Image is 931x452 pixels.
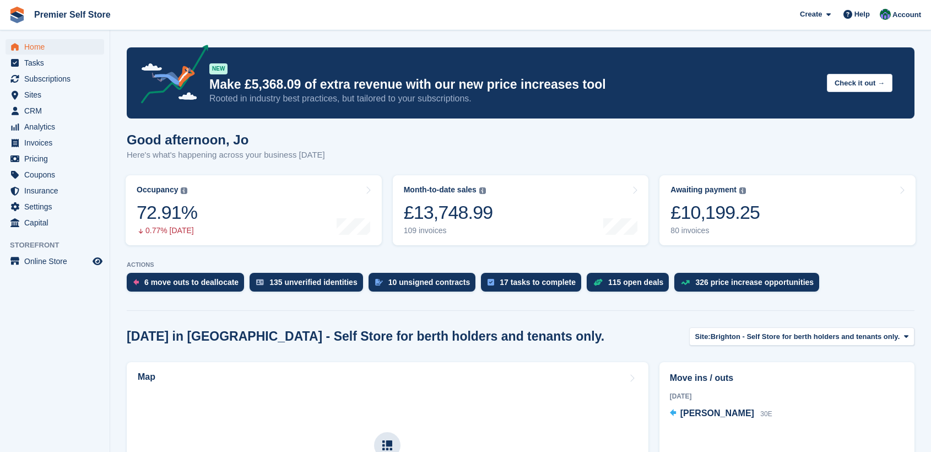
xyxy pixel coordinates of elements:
[181,187,187,194] img: icon-info-grey-7440780725fd019a000dd9b08b2336e03edf1995a4989e88bcd33f0948082b44.svg
[24,183,90,198] span: Insurance
[24,87,90,103] span: Sites
[680,408,754,418] span: [PERSON_NAME]
[593,278,603,286] img: deal-1b604bf984904fb50ccaf53a9ad4b4a5d6e5aea283cecdc64d6e3604feb123c2.svg
[760,410,772,418] span: 30E
[670,407,772,421] a: [PERSON_NAME] 30E
[670,201,760,224] div: £10,199.25
[382,440,392,450] img: map-icn-33ee37083ee616e46c38cad1a60f524a97daa1e2b2c8c0bc3eb3415660979fc1.svg
[479,187,486,194] img: icon-info-grey-7440780725fd019a000dd9b08b2336e03edf1995a4989e88bcd33f0948082b44.svg
[481,273,587,297] a: 17 tasks to complete
[695,331,711,342] span: Site:
[892,9,921,20] span: Account
[6,151,104,166] a: menu
[6,39,104,55] a: menu
[269,278,358,287] div: 135 unverified identities
[24,71,90,87] span: Subscriptions
[670,391,904,401] div: [DATE]
[800,9,822,20] span: Create
[256,279,264,286] img: verify_identity-adf6edd0f0f0b5bbfe63781bf79b02c33cf7c696d77639b501bdc392416b5a36.svg
[6,183,104,198] a: menu
[375,279,383,286] img: contract_signature_icon-13c848040528278c33f63329250d36e43548de30e8caae1d1a13099fd9432cc5.svg
[6,103,104,119] a: menu
[6,215,104,230] a: menu
[689,327,914,346] button: Site: Brighton - Self Store for berth holders and tenants only.
[6,71,104,87] a: menu
[91,255,104,268] a: Preview store
[24,55,90,71] span: Tasks
[6,254,104,269] a: menu
[144,278,239,287] div: 6 move outs to deallocate
[608,278,663,287] div: 115 open deals
[711,331,900,342] span: Brighton - Self Store for berth holders and tenants only.
[127,261,914,268] p: ACTIONS
[854,9,870,20] span: Help
[127,132,325,147] h1: Good afternoon, Jo
[404,185,477,195] div: Month-to-date sales
[739,187,746,194] img: icon-info-grey-7440780725fd019a000dd9b08b2336e03edf1995a4989e88bcd33f0948082b44.svg
[670,226,760,235] div: 80 invoices
[670,372,904,385] h2: Move ins / outs
[126,175,382,245] a: Occupancy 72.91% 0.77% [DATE]
[24,39,90,55] span: Home
[138,372,155,382] h2: Map
[670,185,737,195] div: Awaiting payment
[488,279,494,286] img: task-75834270c22a3079a89374b754ae025e5fb1db73e45f91037f5363f120a921f8.svg
[369,273,481,297] a: 10 unsigned contracts
[30,6,115,24] a: Premier Self Store
[24,119,90,134] span: Analytics
[127,329,604,344] h2: [DATE] in [GEOGRAPHIC_DATA] - Self Store for berth holders and tenants only.
[127,273,250,297] a: 6 move outs to deallocate
[209,63,228,74] div: NEW
[388,278,470,287] div: 10 unsigned contracts
[674,273,825,297] a: 326 price increase opportunities
[500,278,576,287] div: 17 tasks to complete
[24,103,90,119] span: CRM
[6,119,104,134] a: menu
[827,74,892,92] button: Check it out →
[9,7,25,23] img: stora-icon-8386f47178a22dfd0bd8f6a31ec36ba5ce8667c1dd55bd0f319d3a0aa187defe.svg
[24,199,90,214] span: Settings
[137,226,197,235] div: 0.77% [DATE]
[681,280,690,285] img: price_increase_opportunities-93ffe204e8149a01c8c9dc8f82e8f89637d9d84a8eef4429ea346261dce0b2c0.svg
[695,278,814,287] div: 326 price increase opportunities
[404,226,493,235] div: 109 invoices
[132,45,209,107] img: price-adjustments-announcement-icon-8257ccfd72463d97f412b2fc003d46551f7dbcb40ab6d574587a9cd5c0d94...
[587,273,674,297] a: 115 open deals
[6,87,104,103] a: menu
[6,167,104,182] a: menu
[404,201,493,224] div: £13,748.99
[209,93,818,105] p: Rooted in industry best practices, but tailored to your subscriptions.
[24,215,90,230] span: Capital
[24,167,90,182] span: Coupons
[127,149,325,162] p: Here's what's happening across your business [DATE]
[393,175,649,245] a: Month-to-date sales £13,748.99 109 invoices
[6,199,104,214] a: menu
[10,240,110,251] span: Storefront
[137,185,178,195] div: Occupancy
[6,55,104,71] a: menu
[250,273,369,297] a: 135 unverified identities
[880,9,891,20] img: Jo Granger
[24,135,90,150] span: Invoices
[24,254,90,269] span: Online Store
[133,279,139,286] img: move_outs_to_deallocate_icon-f764333ba52eb49d3ac5e1228854f67142a1ed5810a6f6cc68b1a99e826820c5.svg
[6,135,104,150] a: menu
[24,151,90,166] span: Pricing
[659,175,916,245] a: Awaiting payment £10,199.25 80 invoices
[209,77,818,93] p: Make £5,368.09 of extra revenue with our new price increases tool
[137,201,197,224] div: 72.91%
